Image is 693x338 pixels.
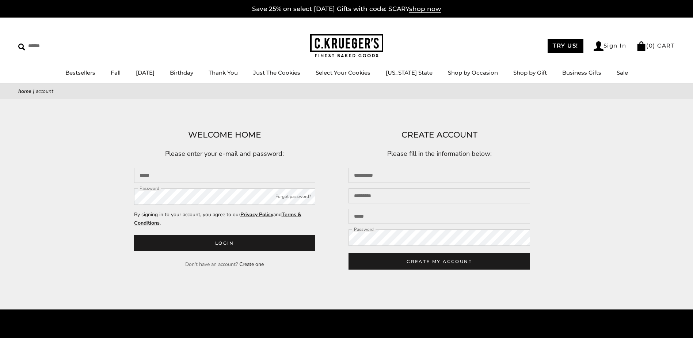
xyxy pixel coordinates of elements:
[170,69,193,76] a: Birthday
[18,40,105,52] input: Search
[33,88,34,95] span: |
[18,88,31,95] a: Home
[18,87,675,95] nav: breadcrumbs
[239,261,264,268] a: Create one
[594,41,603,51] img: Account
[448,69,498,76] a: Shop by Occasion
[134,128,316,142] h1: WELCOME HOME
[134,168,316,183] input: Email
[134,235,316,251] button: Login
[134,149,316,159] p: Please enter your e-mail and password:
[349,229,530,246] input: Password
[349,128,530,142] h1: CREATE ACCOUNT
[349,149,530,159] p: Please fill in the information below:
[649,42,653,49] span: 0
[594,41,627,51] a: Sign In
[409,5,441,13] span: shop now
[275,193,311,200] button: Forgot password?
[18,44,25,50] img: Search
[36,88,53,95] span: Account
[252,5,441,13] a: Save 25% on select [DATE] Gifts with code: SCARYshop now
[185,261,238,268] span: Don't have an account?
[253,69,300,76] a: Just The Cookies
[636,41,646,51] img: Bag
[636,42,675,49] a: (0) CART
[136,69,155,76] a: [DATE]
[548,39,583,53] a: TRY US!
[349,188,530,203] input: Last name
[349,253,530,270] button: CREATE MY ACCOUNT
[386,69,433,76] a: [US_STATE] State
[209,69,238,76] a: Thank You
[111,69,121,76] a: Fall
[562,69,601,76] a: Business Gifts
[617,69,628,76] a: Sale
[134,188,316,205] input: Password
[310,34,383,58] img: C.KRUEGER'S
[349,209,530,224] input: Email
[65,69,95,76] a: Bestsellers
[134,210,316,227] p: By signing in to your account, you agree to our and .
[240,211,273,218] a: Privacy Policy
[316,69,370,76] a: Select Your Cookies
[134,211,301,226] a: Terms & Conditions
[513,69,547,76] a: Shop by Gift
[349,168,530,183] input: First name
